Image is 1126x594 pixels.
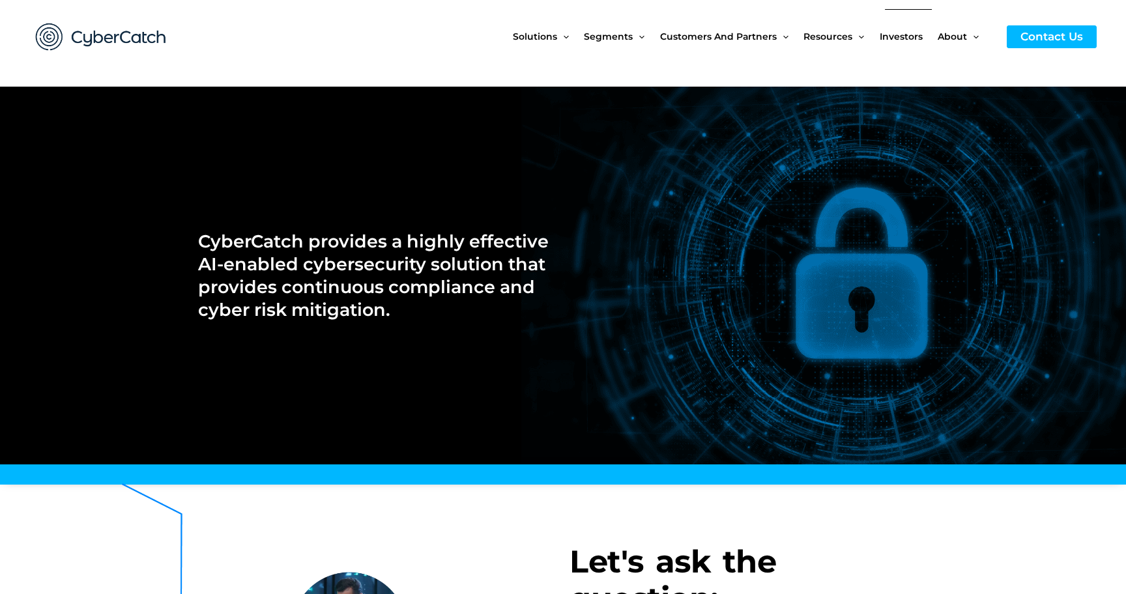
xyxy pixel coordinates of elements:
span: Investors [880,9,923,64]
span: Menu Toggle [967,9,979,64]
span: Solutions [513,9,557,64]
span: Menu Toggle [633,9,644,64]
h2: CyberCatch provides a highly effective AI-enabled cybersecurity solution that provides continuous... [198,230,549,321]
span: Segments [584,9,633,64]
span: Customers and Partners [660,9,777,64]
span: Menu Toggle [852,9,864,64]
a: Contact Us [1007,25,1097,48]
a: Investors [880,9,938,64]
img: CyberCatch [23,10,179,64]
span: Resources [803,9,852,64]
span: Menu Toggle [557,9,569,64]
span: Menu Toggle [777,9,788,64]
nav: Site Navigation: New Main Menu [513,9,994,64]
span: About [938,9,967,64]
